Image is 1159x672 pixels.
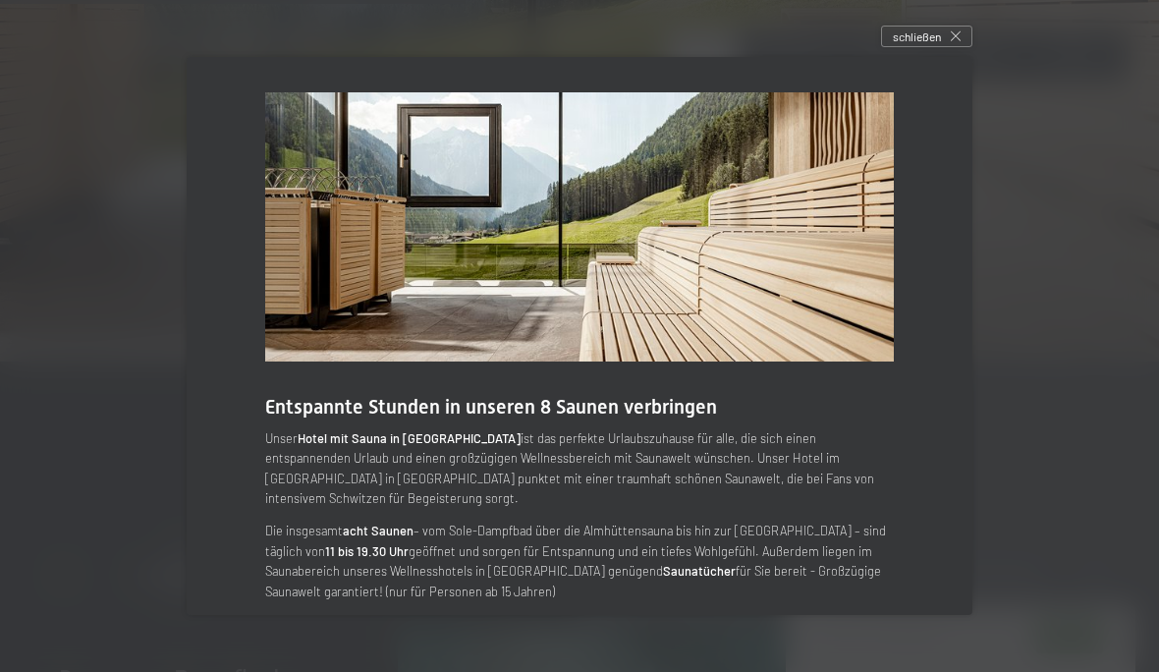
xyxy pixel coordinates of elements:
[265,395,717,419] span: Entspannte Stunden in unseren 8 Saunen verbringen
[298,430,521,446] strong: Hotel mit Sauna in [GEOGRAPHIC_DATA]
[265,92,894,362] img: Wellnesshotels - Sauna - Entspannung - Ahrntal
[663,563,736,579] strong: Saunatücher
[325,543,409,559] strong: 11 bis 19.30 Uhr
[343,523,414,538] strong: acht Saunen
[265,521,894,601] p: Die insgesamt – vom Sole-Dampfbad über die Almhüttensauna bis hin zur [GEOGRAPHIC_DATA] – sind tä...
[893,28,941,45] span: schließen
[265,614,894,654] p: Das im Naturbadeteich, das ganzjährig genutzt werden kann, sorgt nach dem Saunagang für eine ange...
[265,428,894,509] p: Unser ist das perfekte Urlaubszuhause für alle, die sich einen entspannenden Urlaub und einen gro...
